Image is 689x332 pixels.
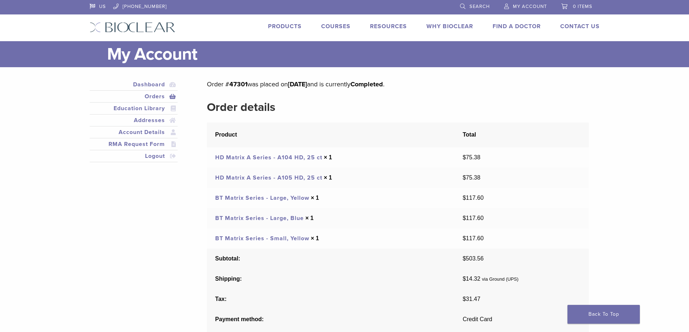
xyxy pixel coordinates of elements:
span: Search [469,4,490,9]
a: Why Bioclear [426,23,473,30]
a: Education Library [91,104,176,113]
a: Products [268,23,302,30]
span: 0 items [573,4,592,9]
bdi: 75.38 [463,174,480,181]
a: HD Matrix A Series - A104 HD, 25 ct [215,154,322,161]
span: $ [463,174,466,181]
strong: × 1 [324,174,332,181]
td: Credit Card [455,309,589,329]
span: 503.56 [463,255,484,262]
a: Logout [91,152,176,160]
h2: Order details [207,99,588,116]
h1: My Account [107,41,600,67]
th: Subtotal: [207,249,454,269]
nav: Account pages [90,79,178,171]
bdi: 117.60 [463,215,484,221]
a: Contact Us [560,23,600,30]
mark: [DATE] [288,80,307,88]
strong: × 1 [311,235,319,241]
span: $ [463,235,466,241]
a: Dashboard [91,80,176,89]
strong: × 1 [324,154,332,160]
p: Order # was placed on and is currently . [207,79,588,90]
strong: × 1 [305,215,314,221]
small: via Ground (UPS) [482,276,519,282]
bdi: 75.38 [463,154,480,160]
th: Tax: [207,289,454,309]
strong: × 1 [311,195,319,201]
a: HD Matrix A Series - A105 HD, 25 ct [215,174,322,181]
span: $ [463,255,466,262]
a: RMA Request Form [91,140,176,148]
th: Total [455,122,589,147]
span: 14.32 [463,276,480,282]
a: BT Matrix Series - Large, Blue [215,215,304,222]
a: Resources [370,23,407,30]
a: Orders [91,92,176,101]
span: $ [463,154,466,160]
bdi: 117.60 [463,195,484,201]
a: Find A Doctor [493,23,541,30]
bdi: 117.60 [463,235,484,241]
a: BT Matrix Series - Small, Yellow [215,235,309,242]
th: Payment method: [207,309,454,329]
a: Addresses [91,116,176,125]
span: $ [463,296,466,302]
mark: 47301 [229,80,247,88]
a: Courses [321,23,350,30]
a: Account Details [91,128,176,137]
th: Shipping: [207,269,454,289]
span: My Account [513,4,547,9]
img: Bioclear [90,22,175,33]
mark: Completed [350,80,383,88]
a: Back To Top [567,305,640,324]
span: $ [463,195,466,201]
a: BT Matrix Series - Large, Yellow [215,194,309,202]
span: $ [463,276,466,282]
span: $ [463,215,466,221]
th: Product [207,122,454,147]
span: 31.47 [463,296,480,302]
